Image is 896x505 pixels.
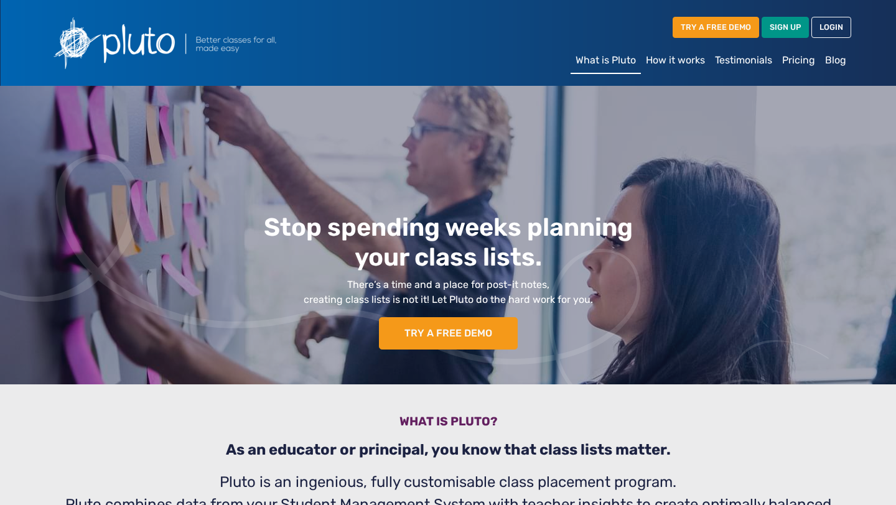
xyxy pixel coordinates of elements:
a: LOGIN [811,17,851,37]
img: Pluto logo with the text Better classes for all, made easy [45,10,343,76]
a: Blog [820,48,851,73]
a: TRY A FREE DEMO [379,317,518,350]
h3: What is pluto? [52,414,844,433]
h1: Stop spending weeks planning your class lists. [134,213,762,272]
b: As an educator or principal, you know that class lists matter. [226,441,671,458]
a: SIGN UP [762,17,809,37]
a: How it works [641,48,710,73]
a: Pricing [777,48,820,73]
a: TRY A FREE DEMO [673,17,759,37]
a: Testimonials [710,48,777,73]
a: What is Pluto [571,48,641,74]
p: There’s a time and a place for post-it notes, creating class lists is not it! Let Pluto do the ha... [134,277,762,307]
